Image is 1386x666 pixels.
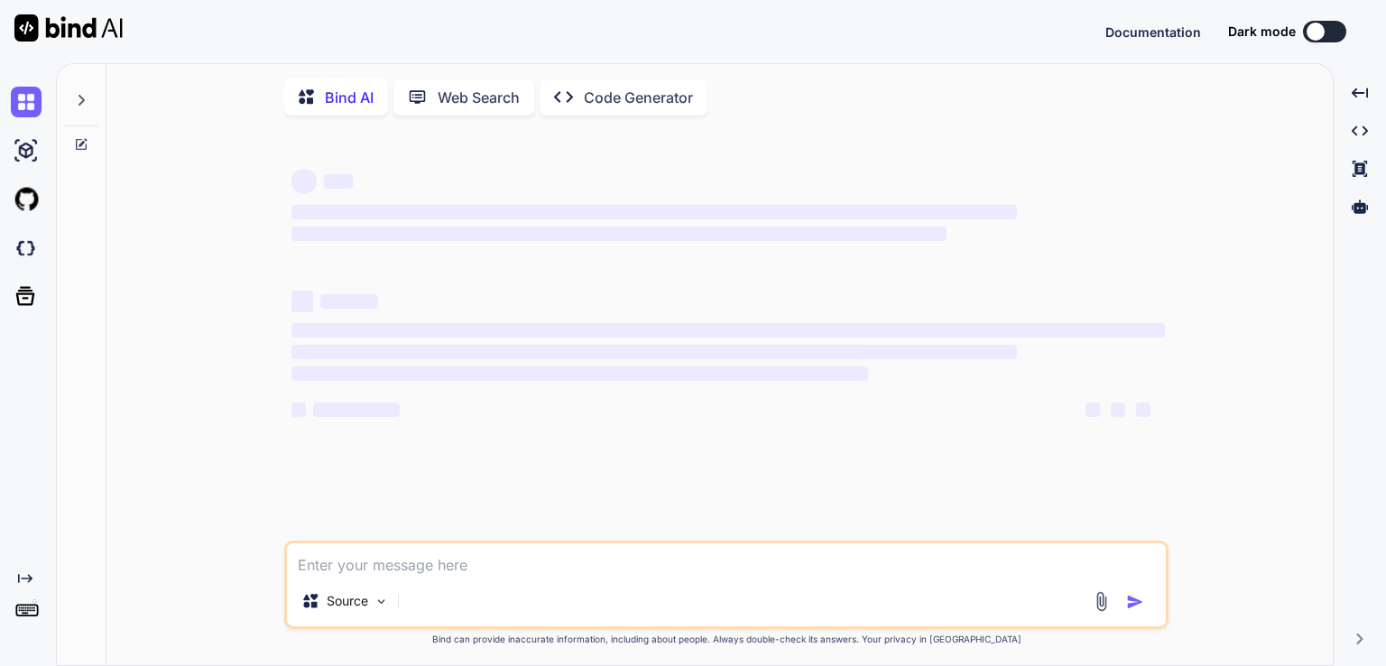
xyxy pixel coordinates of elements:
span: ‌ [291,227,947,241]
span: Dark mode [1228,23,1296,41]
span: ‌ [1136,402,1150,417]
span: ‌ [324,174,353,189]
span: ‌ [291,366,868,381]
img: ai-studio [11,135,42,166]
span: ‌ [1111,402,1125,417]
img: icon [1126,593,1144,611]
p: Code Generator [584,87,693,108]
img: darkCloudIdeIcon [11,233,42,264]
span: ‌ [313,402,400,417]
span: ‌ [291,323,1165,338]
p: Bind AI [325,87,374,108]
p: Web Search [438,87,520,108]
img: chat [11,87,42,117]
p: Source [327,592,368,610]
img: Pick Models [374,594,389,609]
span: Documentation [1105,24,1201,40]
span: ‌ [291,169,317,194]
span: ‌ [291,291,313,312]
span: ‌ [320,294,378,309]
span: ‌ [1086,402,1100,417]
p: Bind can provide inaccurate information, including about people. Always double-check its answers.... [284,633,1169,646]
button: Documentation [1105,23,1201,42]
img: attachment [1091,591,1112,612]
span: ‌ [291,402,306,417]
img: githubLight [11,184,42,215]
span: ‌ [291,345,1016,359]
span: ‌ [291,205,1016,219]
img: Bind AI [14,14,123,42]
